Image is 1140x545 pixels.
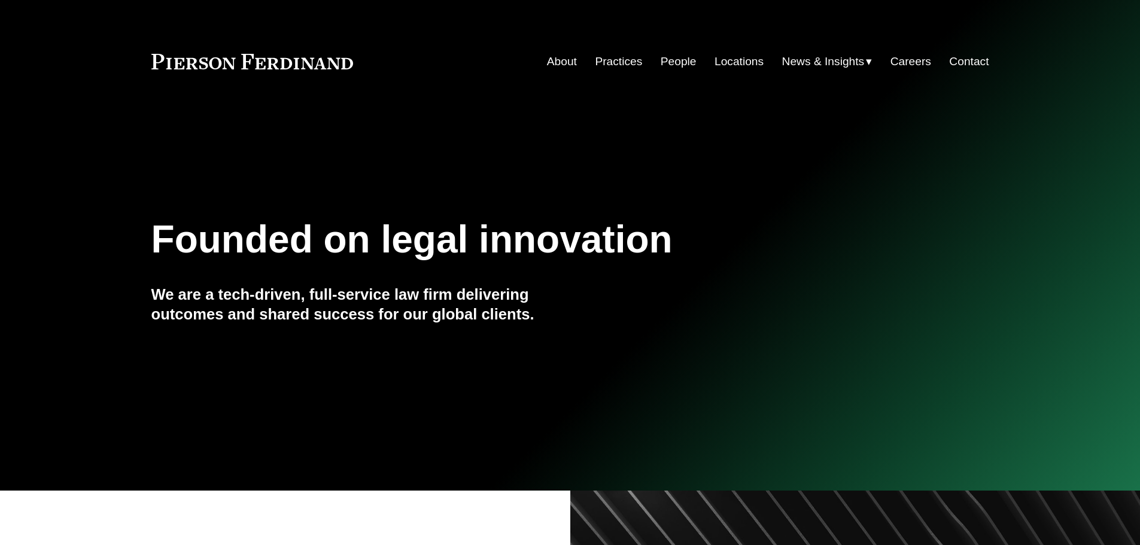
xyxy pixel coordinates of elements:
h4: We are a tech-driven, full-service law firm delivering outcomes and shared success for our global... [151,285,570,324]
span: News & Insights [782,51,865,72]
a: Contact [949,50,989,73]
h1: Founded on legal innovation [151,218,850,261]
a: People [661,50,697,73]
a: Locations [715,50,764,73]
a: About [547,50,577,73]
a: Practices [595,50,642,73]
a: folder dropdown [782,50,873,73]
a: Careers [890,50,931,73]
